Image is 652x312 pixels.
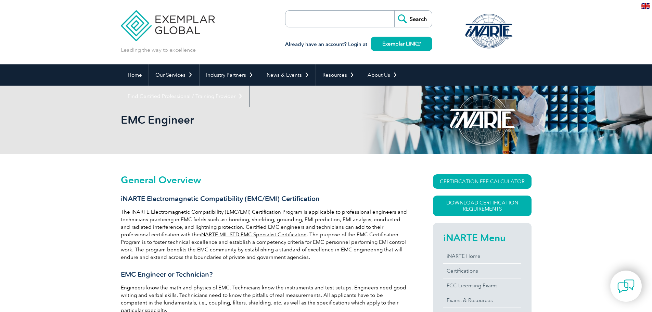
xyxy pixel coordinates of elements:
[316,64,361,86] a: Resources
[443,278,521,293] a: FCC Licensing Exams
[433,174,532,189] a: CERTIFICATION FEE CALCULATOR
[417,42,421,46] img: open_square.png
[121,46,196,54] p: Leading the way to excellence
[285,40,432,49] h3: Already have an account? Login at
[121,64,149,86] a: Home
[260,64,316,86] a: News & Events
[149,64,199,86] a: Our Services
[200,232,307,238] a: iNARTE MIL-STD EMC Specialist Certification
[641,3,650,9] img: en
[361,64,404,86] a: About Us
[121,113,384,126] h1: EMC Engineer
[443,232,521,243] h2: iNARTE Menu
[617,278,635,295] img: contact-chat.png
[200,64,260,86] a: Industry Partners
[443,249,521,263] a: iNARTE Home
[121,270,408,279] h3: EMC Engineer or Technician?
[121,208,408,261] p: The iNARTE Electromagnetic Compatibility (EMC/EMI) Certification Program is applicable to profess...
[121,174,408,185] h2: General Overview
[121,195,408,203] h3: iNARTE Electromagnetic Compatibility (EMC/EMI) Certification
[443,264,521,278] a: Certifications
[121,86,249,107] a: Find Certified Professional / Training Provider
[371,37,432,51] a: Exemplar LINK
[433,196,532,216] a: Download Certification Requirements
[394,11,432,27] input: Search
[443,293,521,308] a: Exams & Resources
